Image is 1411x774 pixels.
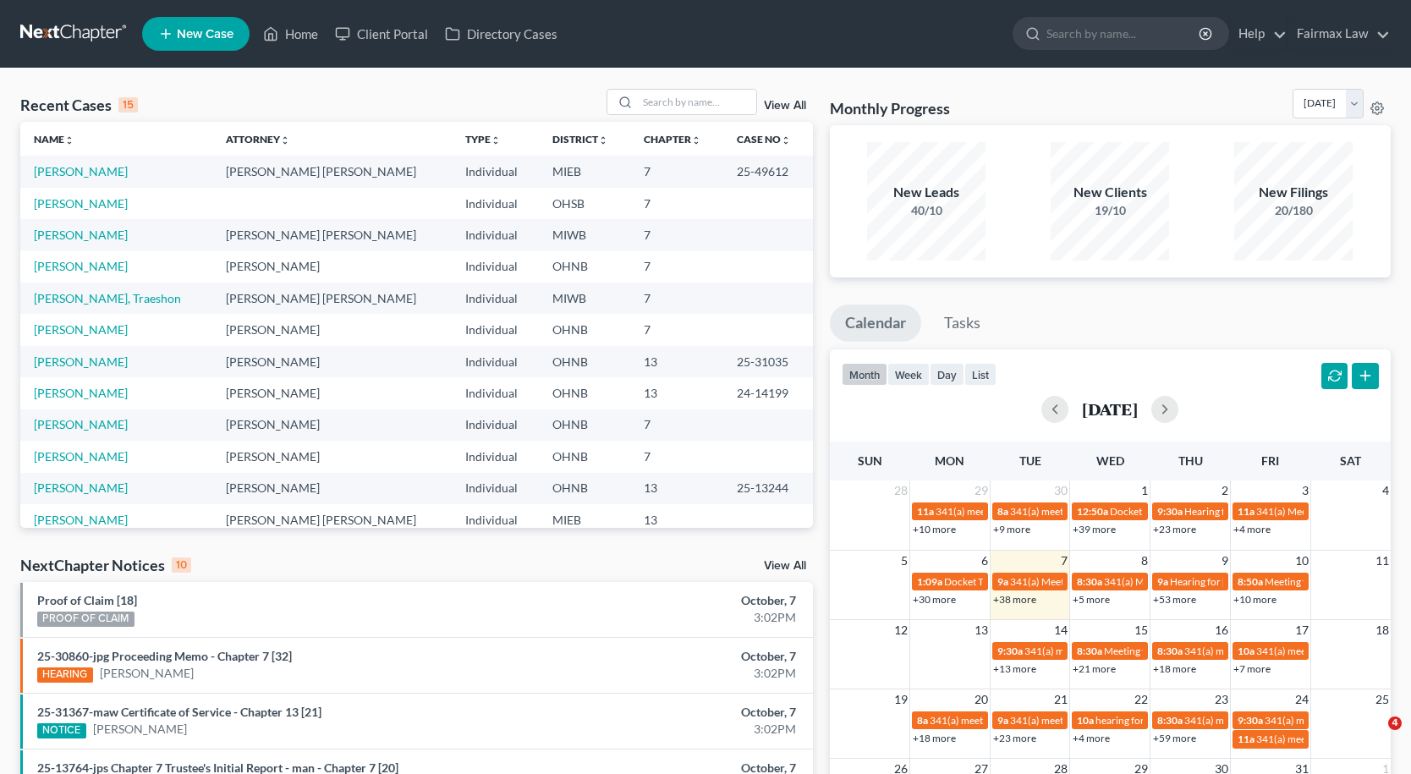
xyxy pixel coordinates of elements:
span: 11 [1374,551,1391,571]
i: unfold_more [64,135,74,145]
a: [PERSON_NAME] [34,354,128,369]
span: 21 [1052,689,1069,710]
div: October, 7 [554,592,796,609]
span: 30 [1052,480,1069,501]
span: 9:30a [997,645,1023,657]
span: Sat [1340,453,1361,468]
td: [PERSON_NAME] [PERSON_NAME] [212,504,452,535]
a: Fairmax Law [1288,19,1390,49]
span: 9a [997,575,1008,588]
td: Individual [452,409,539,441]
span: 11a [1238,733,1255,745]
td: Individual [452,251,539,283]
td: 7 [630,219,723,250]
td: MIEB [539,156,630,187]
span: Mon [935,453,964,468]
td: [PERSON_NAME] [212,473,452,504]
div: New Filings [1234,183,1353,202]
span: 341(a) meeting for [PERSON_NAME] [1010,714,1173,727]
a: Nameunfold_more [34,133,74,145]
div: New Leads [867,183,986,202]
input: Search by name... [1046,18,1201,49]
button: list [964,363,996,386]
span: Wed [1096,453,1124,468]
a: 25-31367-maw Certificate of Service - Chapter 13 [21] [37,705,321,719]
span: 7 [1059,551,1069,571]
a: [PERSON_NAME] [34,322,128,337]
span: 11a [1238,505,1255,518]
span: 25 [1374,689,1391,710]
span: 8:30a [1077,575,1102,588]
td: MIWB [539,219,630,250]
h3: Monthly Progress [830,98,950,118]
span: Meeting for [PERSON_NAME] [1265,575,1397,588]
span: 10a [1077,714,1094,727]
a: [PERSON_NAME] [34,386,128,400]
a: View All [764,100,806,112]
td: Individual [452,283,539,314]
div: New Clients [1051,183,1169,202]
span: 8:30a [1077,645,1102,657]
span: 29 [973,480,990,501]
span: Hearing for [PERSON_NAME] & [PERSON_NAME] [1170,575,1392,588]
span: 19 [892,689,909,710]
a: [PERSON_NAME] [34,449,128,464]
span: 24 [1293,689,1310,710]
td: [PERSON_NAME] [212,377,452,409]
a: [PERSON_NAME] [34,196,128,211]
span: 341(a) Meeting for Rayneshia [GEOGRAPHIC_DATA] [1010,575,1244,588]
span: Docket Text: for [PERSON_NAME] [1110,505,1261,518]
div: 3:02PM [554,609,796,626]
span: 4 [1381,480,1391,501]
span: hearing for [PERSON_NAME] [1095,714,1226,727]
a: +18 more [1153,662,1196,675]
a: +13 more [993,662,1036,675]
span: 341(a) Meeting for [PERSON_NAME] and [PERSON_NAME] [1104,575,1368,588]
span: 15 [1133,620,1150,640]
span: 4 [1388,716,1402,730]
i: unfold_more [491,135,501,145]
a: Home [255,19,327,49]
a: Proof of Claim [18] [37,593,137,607]
a: +4 more [1233,523,1271,535]
i: unfold_more [781,135,791,145]
div: 40/10 [867,202,986,219]
span: Tue [1019,453,1041,468]
div: NextChapter Notices [20,555,191,575]
td: 13 [630,504,723,535]
td: OHNB [539,251,630,283]
i: unfold_more [691,135,701,145]
span: 9 [1220,551,1230,571]
a: +5 more [1073,593,1110,606]
span: 16 [1213,620,1230,640]
span: 6 [980,551,990,571]
td: [PERSON_NAME] [PERSON_NAME] [212,283,452,314]
td: [PERSON_NAME] [PERSON_NAME] [212,219,452,250]
span: Thu [1178,453,1203,468]
span: 13 [973,620,990,640]
td: [PERSON_NAME] [212,346,452,377]
a: [PERSON_NAME], Traeshon [34,291,181,305]
td: Individual [452,188,539,219]
a: [PERSON_NAME] [93,721,187,738]
a: +39 more [1073,523,1116,535]
div: NOTICE [37,723,86,738]
td: Individual [452,473,539,504]
td: Individual [452,156,539,187]
span: 18 [1374,620,1391,640]
div: 10 [172,557,191,573]
div: 19/10 [1051,202,1169,219]
a: Tasks [929,305,996,342]
a: Calendar [830,305,921,342]
td: OHNB [539,314,630,345]
td: 7 [630,188,723,219]
td: 25-49612 [723,156,813,187]
a: Help [1230,19,1287,49]
a: +18 more [913,732,956,744]
iframe: Intercom live chat [1353,716,1394,757]
div: HEARING [37,667,93,683]
span: 9a [1157,575,1168,588]
a: +10 more [1233,593,1276,606]
span: 11a [917,505,934,518]
a: [PERSON_NAME] [34,259,128,273]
